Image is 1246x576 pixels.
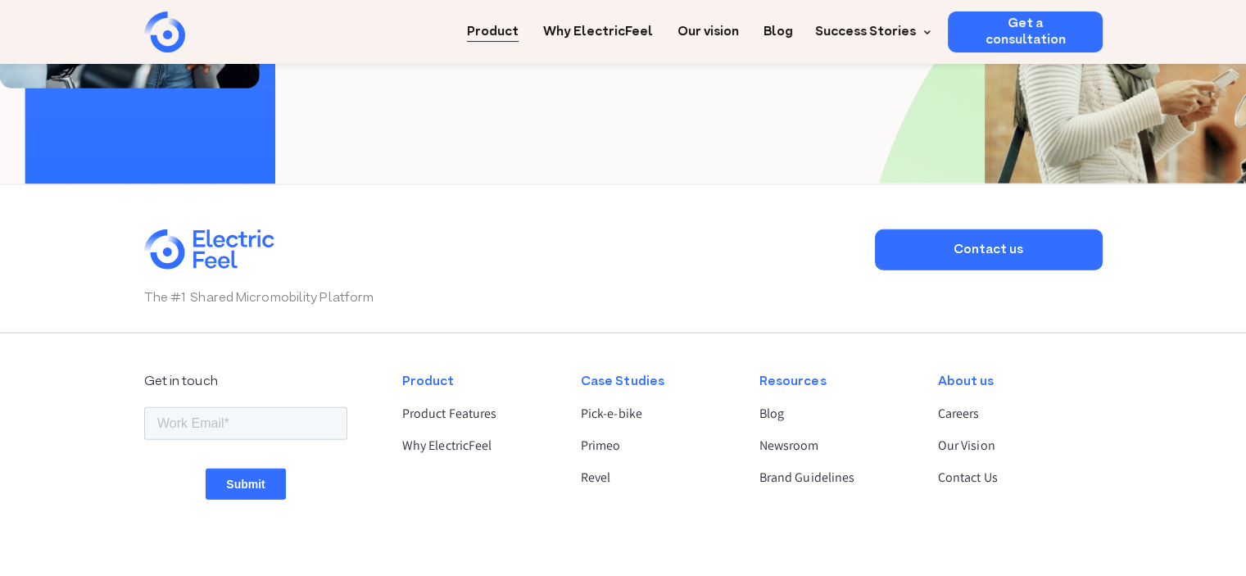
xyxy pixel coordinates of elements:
p: The #1 Shared Micromobility Platform [144,288,859,308]
a: home [144,11,275,52]
a: Our Vision [938,436,1089,456]
a: Contact us [875,229,1103,270]
a: Careers [938,404,1089,424]
div: About us [938,372,1089,392]
a: Primeo [581,436,732,456]
a: Why ElectricFeel [543,11,653,42]
a: Product [467,11,519,42]
div: Get in touch [144,372,347,392]
a: Newsroom [759,436,910,456]
div: Resources [759,372,910,392]
div: Success Stories [815,22,916,42]
a: Blog [759,404,910,424]
a: Product Features [402,404,553,424]
a: Brand Guidelines [759,468,910,488]
a: Contact Us [938,468,1089,488]
iframe: Chatbot [1138,468,1223,553]
div: Case Studies [581,372,732,392]
a: Revel [581,468,732,488]
a: Get a consultation [948,11,1103,52]
div: Success Stories [805,11,936,52]
div: Product [402,372,553,392]
a: Blog [763,11,793,42]
a: Why ElectricFeel [402,436,553,456]
a: Pick-e-bike [581,404,732,424]
a: Our vision [677,11,739,42]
